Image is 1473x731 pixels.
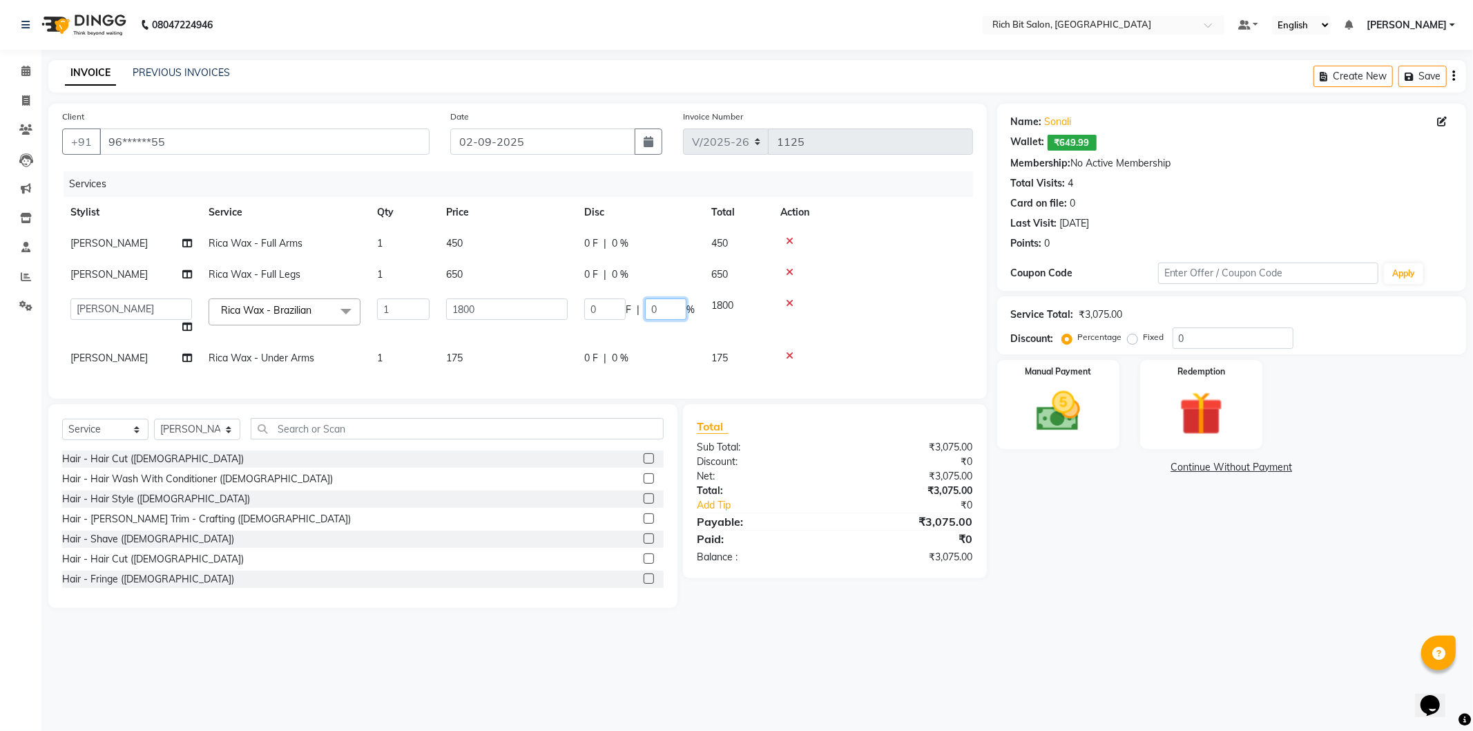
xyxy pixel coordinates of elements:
[1398,66,1447,87] button: Save
[65,61,116,86] a: INVOICE
[377,237,383,249] span: 1
[584,236,598,251] span: 0 F
[835,513,983,530] div: ₹3,075.00
[35,6,130,44] img: logo
[446,352,463,364] span: 175
[686,498,860,513] a: Add Tip
[1144,331,1164,343] label: Fixed
[1177,365,1225,378] label: Redemption
[697,419,729,434] span: Total
[311,304,318,316] a: x
[1079,307,1123,322] div: ₹3,075.00
[209,268,300,281] span: Rica Wax - Full Legs
[200,197,369,228] th: Service
[1023,386,1094,437] img: _cash.svg
[612,351,628,365] span: 0 %
[1025,365,1091,378] label: Manual Payment
[64,171,983,197] div: Services
[1384,263,1423,284] button: Apply
[446,268,463,281] span: 650
[835,484,983,498] div: ₹3,075.00
[438,197,576,228] th: Price
[1011,115,1042,129] div: Name:
[703,197,772,228] th: Total
[1068,176,1074,191] div: 4
[62,532,234,547] div: Hair - Shave ([DEMOGRAPHIC_DATA])
[1313,66,1393,87] button: Create New
[62,552,244,567] div: Hair - Hair Cut ([DEMOGRAPHIC_DATA])
[584,351,598,365] span: 0 F
[221,304,311,316] span: Rica Wax - Brazilian
[70,352,148,364] span: [PERSON_NAME]
[62,111,84,123] label: Client
[612,267,628,282] span: 0 %
[711,299,733,312] span: 1800
[1011,196,1068,211] div: Card on file:
[152,6,213,44] b: 08047224946
[686,303,695,317] span: %
[686,440,835,455] div: Sub Total:
[1070,196,1076,211] div: 0
[369,197,438,228] th: Qty
[377,352,383,364] span: 1
[683,111,743,123] label: Invoice Number
[133,66,230,79] a: PREVIOUS INVOICES
[1060,216,1090,231] div: [DATE]
[711,237,728,249] span: 450
[62,472,333,486] div: Hair - Hair Wash With Conditioner ([DEMOGRAPHIC_DATA])
[711,352,728,364] span: 175
[686,484,835,498] div: Total:
[1011,176,1066,191] div: Total Visits:
[1166,386,1237,441] img: _gift.svg
[1415,676,1459,717] iframe: chat widget
[626,303,631,317] span: F
[835,550,983,564] div: ₹3,075.00
[835,440,983,455] div: ₹3,075.00
[1011,332,1054,346] div: Discount:
[612,236,628,251] span: 0 %
[1078,331,1122,343] label: Percentage
[1000,460,1463,475] a: Continue Without Payment
[209,352,314,364] span: Rica Wax - Under Arms
[62,452,244,466] div: Hair - Hair Cut ([DEMOGRAPHIC_DATA])
[604,267,606,282] span: |
[835,469,983,484] div: ₹3,075.00
[1011,236,1042,251] div: Points:
[377,268,383,281] span: 1
[711,268,728,281] span: 650
[70,237,148,249] span: [PERSON_NAME]
[835,455,983,469] div: ₹0
[62,129,101,155] button: +91
[584,267,598,282] span: 0 F
[1011,156,1452,171] div: No Active Membership
[1045,115,1072,129] a: Sonali
[62,572,234,587] div: Hair - Fringe ([DEMOGRAPHIC_DATA])
[686,531,835,547] div: Paid:
[1158,263,1379,284] input: Enter Offer / Coupon Code
[835,531,983,547] div: ₹0
[637,303,639,317] span: |
[70,268,148,281] span: [PERSON_NAME]
[604,351,606,365] span: |
[62,492,250,506] div: Hair - Hair Style ([DEMOGRAPHIC_DATA])
[1367,18,1447,32] span: [PERSON_NAME]
[1045,236,1050,251] div: 0
[686,469,835,484] div: Net:
[99,129,430,155] input: Search by Name/Mobile/Email/Code
[1011,156,1071,171] div: Membership:
[1011,216,1057,231] div: Last Visit:
[860,498,983,513] div: ₹0
[772,197,973,228] th: Action
[686,455,835,469] div: Discount:
[604,236,606,251] span: |
[62,197,200,228] th: Stylist
[446,237,463,249] span: 450
[1011,266,1158,281] div: Coupon Code
[62,512,351,526] div: Hair - [PERSON_NAME] Trim - Crafting ([DEMOGRAPHIC_DATA])
[1048,135,1097,151] span: ₹649.99
[686,550,835,564] div: Balance :
[450,111,469,123] label: Date
[251,418,664,439] input: Search or Scan
[1011,307,1074,322] div: Service Total:
[686,513,835,530] div: Payable:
